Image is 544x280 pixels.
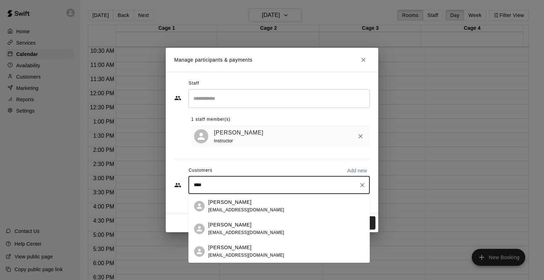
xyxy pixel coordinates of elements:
span: 1 staff member(s) [191,114,231,125]
span: [EMAIL_ADDRESS][DOMAIN_NAME] [208,207,284,212]
div: Nic Luc [194,129,208,143]
span: [EMAIL_ADDRESS][DOMAIN_NAME] [208,230,284,235]
div: Rachel Gamble [194,201,205,211]
svg: Customers [174,182,181,189]
p: Add new [347,167,367,174]
p: [PERSON_NAME] [208,221,251,229]
div: Search staff [188,89,370,108]
button: Remove [354,130,367,143]
div: Start typing to search customers... [188,176,370,194]
span: Instructor [214,138,233,143]
button: Clear [357,180,367,190]
p: [PERSON_NAME] [208,199,251,206]
a: [PERSON_NAME] [214,128,263,137]
span: [EMAIL_ADDRESS][DOMAIN_NAME] [208,253,284,258]
span: Customers [189,165,212,176]
p: Manage participants & payments [174,56,253,64]
button: Close [357,53,370,66]
svg: Staff [174,95,181,102]
p: [PERSON_NAME] [208,244,251,251]
div: Taylor Gamble [194,246,205,257]
div: KEITH Gambetta [194,223,205,234]
span: Staff [189,78,199,89]
button: Add new [344,165,370,176]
